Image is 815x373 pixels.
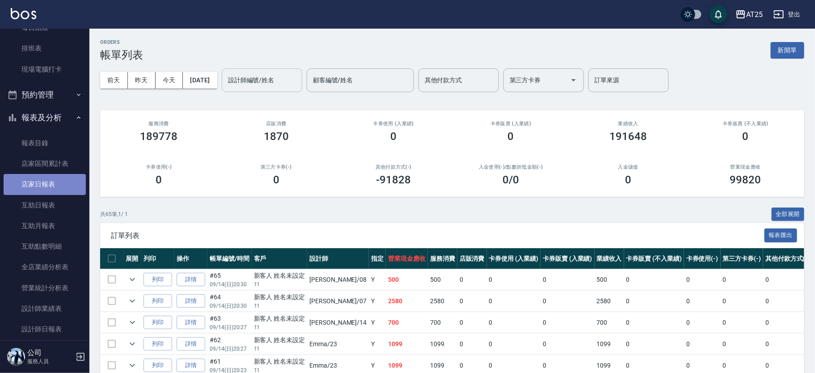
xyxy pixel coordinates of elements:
td: Emma /23 [307,334,369,355]
div: AT25 [746,9,763,20]
a: 互助日報表 [4,195,86,216]
td: 0 [487,291,541,312]
button: 預約管理 [4,83,86,106]
th: 卡券販賣 (不入業績) [624,248,684,269]
th: 卡券使用 (入業績) [487,248,541,269]
p: 11 [254,345,305,353]
td: 700 [386,312,428,333]
h3: 0 [273,174,279,186]
td: 0 [457,269,487,290]
button: 報表匯出 [764,229,798,242]
h5: 公司 [27,348,73,357]
button: expand row [126,337,139,351]
td: 1099 [595,334,624,355]
td: 0 [684,312,721,333]
button: expand row [126,359,139,372]
td: 0 [541,269,595,290]
td: [PERSON_NAME] /08 [307,269,369,290]
td: 0 [457,334,487,355]
span: 訂單列表 [111,231,764,240]
td: 0 [541,312,595,333]
div: 新客人 姓名未設定 [254,357,305,366]
h3: 0 [390,130,397,143]
a: 營業統計分析表 [4,278,86,298]
button: 登出 [770,6,804,23]
a: 詳情 [177,337,205,351]
td: #64 [207,291,252,312]
button: save [709,5,727,23]
td: 0 [487,269,541,290]
td: 500 [386,269,428,290]
h2: ORDERS [100,39,143,45]
a: 現場電腦打卡 [4,59,86,80]
button: 全部展開 [772,208,805,221]
th: 其他付款方式(-) [763,248,812,269]
td: 0 [721,291,764,312]
td: #65 [207,269,252,290]
button: 列印 [144,294,172,308]
div: 新客人 姓名未設定 [254,292,305,302]
p: 11 [254,302,305,310]
h2: 卡券使用(-) [111,164,207,170]
button: expand row [126,273,139,286]
th: 第三方卡券(-) [721,248,764,269]
th: 指定 [369,248,386,269]
p: 09/14 (日) 20:27 [210,345,249,353]
th: 展開 [123,248,141,269]
td: 0 [684,334,721,355]
a: 設計師業績分析表 [4,339,86,360]
a: 店家日報表 [4,174,86,195]
p: 11 [254,280,305,288]
p: 11 [254,323,305,331]
h3: 帳單列表 [100,49,143,61]
td: 0 [457,291,487,312]
h3: 0 [743,130,749,143]
a: 詳情 [177,316,205,330]
th: 帳單編號/時間 [207,248,252,269]
th: 店販消費 [457,248,487,269]
button: 昨天 [128,72,156,89]
a: 排班表 [4,38,86,59]
td: 0 [487,334,541,355]
td: 0 [624,269,684,290]
th: 業績收入 [595,248,624,269]
h2: 營業現金應收 [698,164,794,170]
td: Y [369,334,386,355]
td: 0 [763,269,812,290]
a: 店家區間累計表 [4,153,86,174]
th: 卡券販賣 (入業績) [541,248,595,269]
td: 700 [428,312,457,333]
button: 報表及分析 [4,106,86,129]
td: 0 [763,291,812,312]
button: 今天 [156,72,183,89]
th: 客戶 [252,248,308,269]
h3: 0 [508,130,514,143]
td: 0 [721,334,764,355]
a: 詳情 [177,294,205,308]
a: 互助點數明細 [4,236,86,257]
td: 1099 [428,334,457,355]
button: 列印 [144,337,172,351]
td: #63 [207,312,252,333]
img: Person [7,348,25,366]
button: 新開單 [771,42,804,59]
img: Logo [11,8,36,19]
h2: 店販消費 [228,121,325,127]
a: 詳情 [177,359,205,373]
h2: 卡券使用 (入業績) [346,121,442,127]
td: Y [369,291,386,312]
td: 0 [487,312,541,333]
a: 互助月報表 [4,216,86,236]
td: 0 [721,312,764,333]
h3: 0 [156,174,162,186]
p: 服務人員 [27,357,73,365]
td: 0 [763,312,812,333]
h3: 189778 [140,130,177,143]
td: #62 [207,334,252,355]
button: 列印 [144,359,172,373]
h2: 其他付款方式(-) [346,164,442,170]
h2: 卡券販賣 (不入業績) [698,121,794,127]
h3: -91828 [376,174,411,186]
td: 1099 [386,334,428,355]
button: expand row [126,316,139,329]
